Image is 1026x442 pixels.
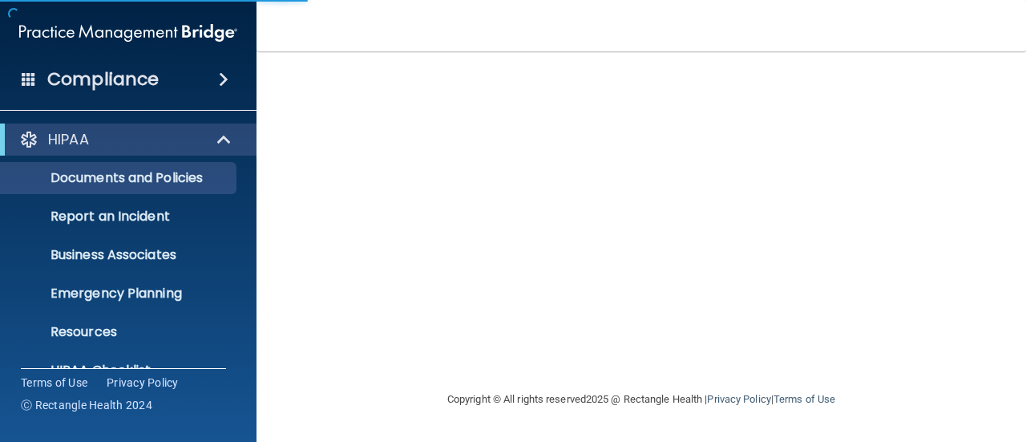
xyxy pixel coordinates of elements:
p: Documents and Policies [10,170,229,186]
h4: Compliance [47,68,159,91]
div: Copyright © All rights reserved 2025 @ Rectangle Health | | [349,374,934,425]
a: Terms of Use [774,393,835,405]
a: Privacy Policy [707,393,770,405]
span: Ⓒ Rectangle Health 2024 [21,397,152,413]
p: HIPAA Checklist [10,363,229,379]
a: HIPAA [19,130,232,149]
img: PMB logo [19,17,237,49]
p: HIPAA [48,130,89,149]
a: Privacy Policy [107,375,179,391]
p: Business Associates [10,247,229,263]
a: Terms of Use [21,375,87,391]
p: Emergency Planning [10,286,229,302]
p: Resources [10,324,229,340]
p: Report an Incident [10,209,229,225]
